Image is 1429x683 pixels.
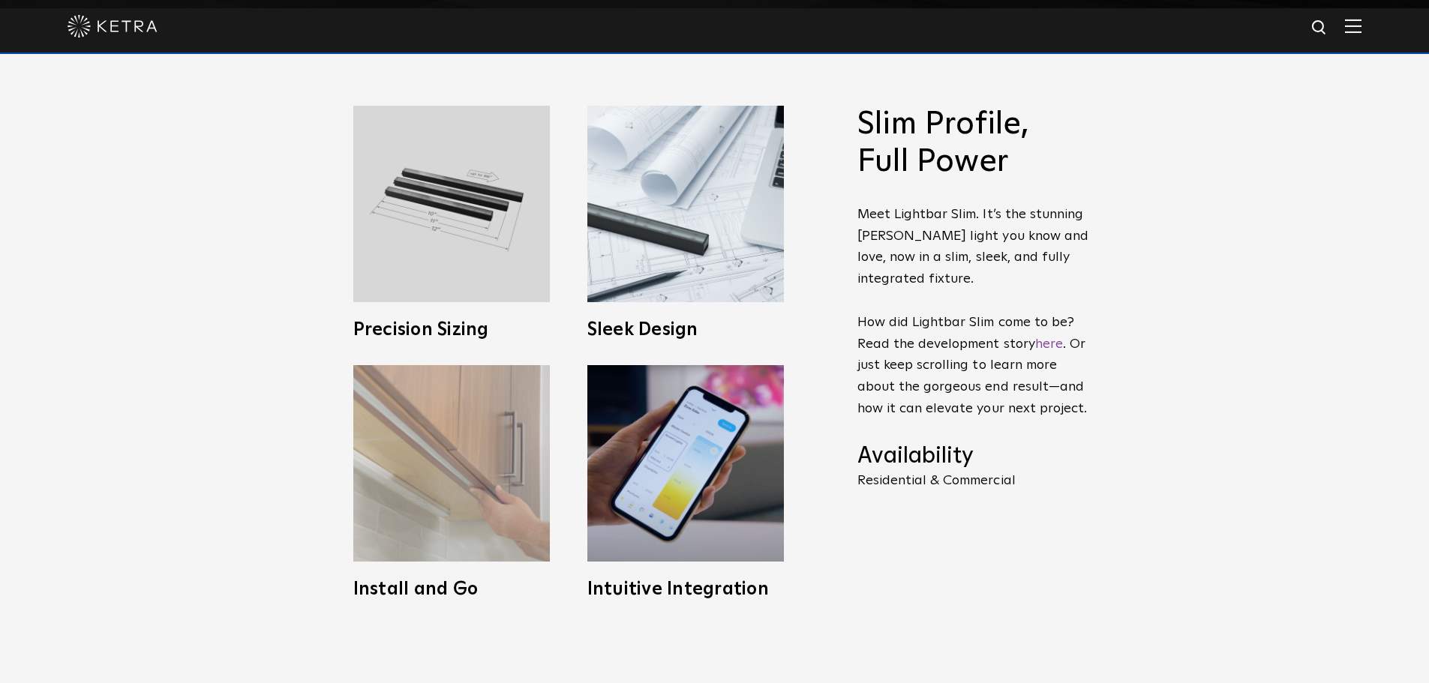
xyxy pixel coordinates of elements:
[857,106,1090,181] h2: Slim Profile, Full Power
[587,365,784,562] img: L30_SystemIntegration
[353,580,550,598] h3: Install and Go
[68,15,158,37] img: ketra-logo-2019-white
[353,106,550,302] img: L30_Custom_Length_Black-2
[587,106,784,302] img: L30_SlimProfile
[857,442,1090,471] h4: Availability
[353,365,550,562] img: LS0_Easy_Install
[857,474,1090,487] p: Residential & Commercial
[1345,19,1361,33] img: Hamburger%20Nav.svg
[1035,337,1063,351] a: here
[587,580,784,598] h3: Intuitive Integration
[1310,19,1329,37] img: search icon
[353,321,550,339] h3: Precision Sizing
[587,321,784,339] h3: Sleek Design
[857,204,1090,420] p: Meet Lightbar Slim. It’s the stunning [PERSON_NAME] light you know and love, now in a slim, sleek...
